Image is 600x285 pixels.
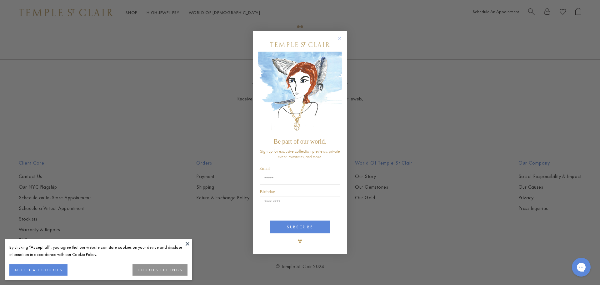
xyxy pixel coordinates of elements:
input: Email [260,173,340,185]
img: Temple St. Clair [270,42,330,47]
div: By clicking “Accept all”, you agree that our website can store cookies on your device and disclos... [9,244,187,258]
button: SUBSCRIBE [270,221,330,233]
button: COOKIES SETTINGS [132,264,187,276]
span: Email [259,166,270,171]
img: TSC [294,235,306,247]
span: Birthday [260,190,275,194]
iframe: Gorgias live chat messenger [569,256,594,279]
img: c4a9eb12-d91a-4d4a-8ee0-386386f4f338.jpeg [258,52,342,135]
span: Be part of our world. [274,138,326,145]
span: Sign up for exclusive collection previews, private event invitations, and more. [260,148,340,160]
button: ACCEPT ALL COOKIES [9,264,67,276]
button: Close dialog [339,38,347,45]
